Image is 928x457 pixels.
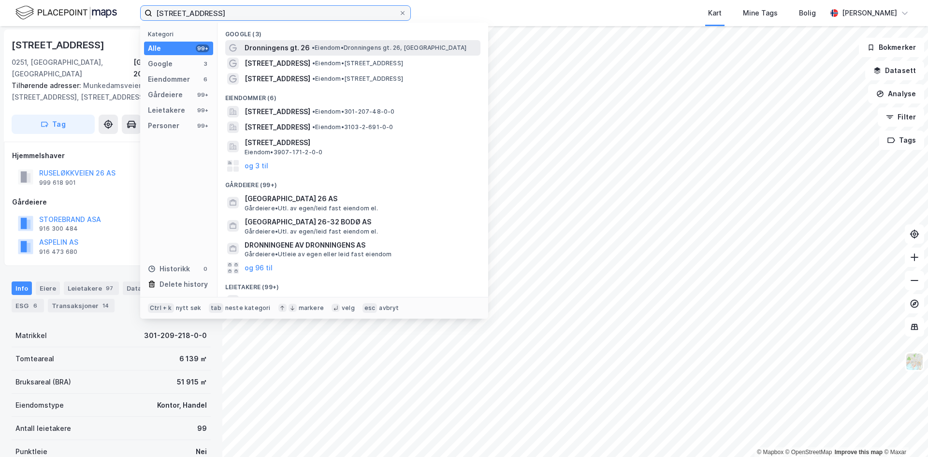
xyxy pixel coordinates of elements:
button: Bokmerker [859,38,924,57]
div: avbryt [379,304,399,312]
button: og 96 til [245,262,273,274]
div: Eiendommer (6) [217,87,488,104]
button: Tags [879,131,924,150]
span: Tilhørende adresser: [12,81,83,89]
div: 916 473 680 [39,248,77,256]
div: Eiendomstype [15,399,64,411]
div: 99 [197,423,207,434]
span: [STREET_ADDRESS] [245,121,310,133]
span: • [312,44,315,51]
a: Mapbox [757,449,783,456]
div: esc [362,303,377,313]
div: Kart [708,7,722,19]
div: Antall leietakere [15,423,71,434]
div: 14 [101,301,111,310]
div: Leietakere (99+) [217,276,488,293]
div: Tomteareal [15,353,54,365]
div: 0251, [GEOGRAPHIC_DATA], [GEOGRAPHIC_DATA] [12,57,133,80]
div: [PERSON_NAME] [842,7,897,19]
div: Hjemmelshaver [12,150,210,162]
span: Eiendom • 3907-171-2-0-0 [245,148,322,156]
input: Søk på adresse, matrikkel, gårdeiere, leietakere eller personer [152,6,399,20]
div: 6 [202,75,209,83]
div: Personer [148,120,179,132]
span: • [312,75,315,82]
div: [STREET_ADDRESS] [12,37,106,53]
div: velg [342,304,355,312]
span: [STREET_ADDRESS] [245,106,310,118]
button: Analyse [868,84,924,103]
img: Z [905,353,924,371]
span: [GEOGRAPHIC_DATA] 26-32 BODØ AS [245,216,477,228]
div: tab [209,303,223,313]
iframe: Chat Widget [880,411,928,457]
div: Bolig [799,7,816,19]
div: 99+ [196,122,209,130]
div: 97 [104,283,115,293]
div: Datasett [123,281,171,295]
div: Munkedamsveien 29, [STREET_ADDRESS], [STREET_ADDRESS] [12,80,203,103]
span: [STREET_ADDRESS] [245,73,310,85]
div: 301-209-218-0-0 [144,330,207,341]
span: • [312,123,315,131]
span: Gårdeiere • Utl. av egen/leid fast eiendom el. [245,228,378,236]
div: Mine Tags [743,7,778,19]
div: Eiere [36,281,60,295]
div: nytt søk [176,304,202,312]
div: 3 [202,60,209,68]
div: markere [299,304,324,312]
div: Leietakere [64,281,119,295]
span: Eiendom • 301-207-48-0-0 [312,108,395,116]
div: Matrikkel [15,330,47,341]
span: [GEOGRAPHIC_DATA] 26 AS [245,295,337,307]
div: Google [148,58,173,70]
span: DRONNINGENE AV DRONNINGENS AS [245,239,477,251]
div: 99+ [196,91,209,99]
div: 99+ [196,106,209,114]
span: [STREET_ADDRESS] [245,58,310,69]
div: Transaksjoner [48,299,115,312]
div: Historikk [148,263,190,275]
button: Datasett [865,61,924,80]
div: 0 [202,265,209,273]
span: Gårdeiere • Utleie av egen eller leid fast eiendom [245,251,392,258]
div: [GEOGRAPHIC_DATA], 209/218 [133,57,211,80]
div: 6 139 ㎡ [179,353,207,365]
div: Ctrl + k [148,303,174,313]
span: • [312,59,315,67]
span: • [312,108,315,115]
div: Kategori [148,30,213,38]
button: Tag [12,115,95,134]
a: Improve this map [835,449,883,456]
div: 51 915 ㎡ [177,376,207,388]
span: [GEOGRAPHIC_DATA] 26 AS [245,193,477,205]
span: Eiendom • Dronningens gt. 26, [GEOGRAPHIC_DATA] [312,44,466,52]
div: Delete history [159,279,208,290]
div: 999 618 901 [39,179,76,187]
div: Gårdeiere [148,89,183,101]
button: og 3 til [245,160,268,172]
div: 99+ [196,44,209,52]
div: Kontor, Handel [157,399,207,411]
span: Gårdeiere • Utl. av egen/leid fast eiendom el. [245,205,378,212]
span: Eiendom • [STREET_ADDRESS] [312,59,403,67]
span: Eiendom • 3103-2-691-0-0 [312,123,393,131]
div: Gårdeiere (99+) [217,174,488,191]
div: neste kategori [225,304,271,312]
a: OpenStreetMap [785,449,832,456]
div: Bruksareal (BRA) [15,376,71,388]
div: Eiendommer [148,74,190,85]
div: 6 [30,301,40,310]
img: logo.f888ab2527a4732fd821a326f86c7f29.svg [15,4,117,21]
div: Gårdeiere [12,196,210,208]
span: Dronningens gt. 26 [245,42,310,54]
div: Alle [148,43,161,54]
span: Eiendom • [STREET_ADDRESS] [312,75,403,83]
div: ESG [12,299,44,312]
div: Google (3) [217,23,488,40]
div: Info [12,281,32,295]
span: [STREET_ADDRESS] [245,137,477,148]
button: Filter [878,107,924,127]
div: Leietakere [148,104,185,116]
